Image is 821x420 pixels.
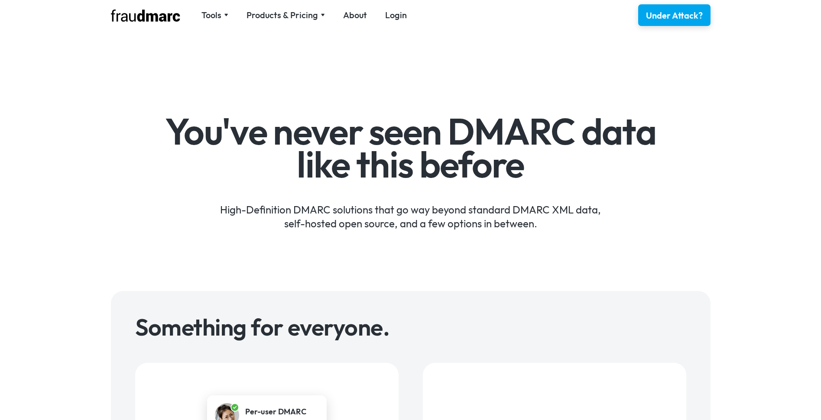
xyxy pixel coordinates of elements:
a: About [343,9,367,21]
h1: You've never seen DMARC data like this before [159,115,662,181]
div: Under Attack? [646,10,703,22]
div: Tools [201,9,228,21]
div: Tools [201,9,221,21]
div: High-Definition DMARC solutions that go way beyond standard DMARC XML data, self-hosted open sour... [159,190,662,230]
div: Products & Pricing [247,9,318,21]
div: Per-user DMARC [245,406,306,417]
a: Under Attack? [638,4,711,26]
a: Login [385,9,407,21]
div: Products & Pricing [247,9,325,21]
h3: Something for everyone. [135,315,686,339]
